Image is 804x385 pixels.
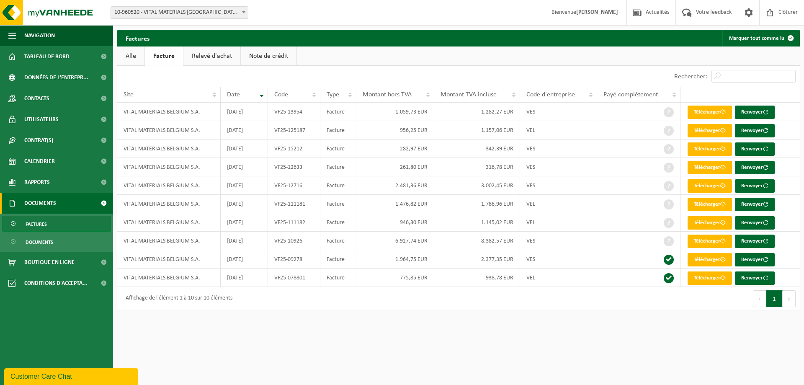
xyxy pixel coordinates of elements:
[735,142,775,156] button: Renvoyer
[520,250,597,269] td: VES
[26,234,53,250] span: Documents
[356,213,434,232] td: 946,30 EUR
[356,176,434,195] td: 2.481,36 EUR
[117,158,221,176] td: VITAL MATERIALS BELGIUM S.A.
[221,158,268,176] td: [DATE]
[117,269,221,287] td: VITAL MATERIALS BELGIUM S.A.
[320,213,356,232] td: Facture
[320,195,356,213] td: Facture
[735,124,775,137] button: Renvoyer
[117,47,144,66] a: Alle
[722,30,799,47] button: Marquer tout comme lu
[24,273,88,294] span: Conditions d'accepta...
[221,176,268,195] td: [DATE]
[117,232,221,250] td: VITAL MATERIALS BELGIUM S.A.
[753,290,766,307] button: Previous
[124,91,134,98] span: Site
[268,121,320,140] td: VF25-125187
[221,121,268,140] td: [DATE]
[735,106,775,119] button: Renvoyer
[145,47,183,66] a: Facture
[356,232,434,250] td: 6.927,74 EUR
[268,232,320,250] td: VF25-10926
[520,140,597,158] td: VES
[268,269,320,287] td: VF25-078801
[121,291,232,306] div: Affichage de l'élément 1 à 10 sur 10 éléments
[735,253,775,266] button: Renvoyer
[4,367,140,385] iframe: chat widget
[320,250,356,269] td: Facture
[783,290,796,307] button: Next
[735,235,775,248] button: Renvoyer
[117,176,221,195] td: VITAL MATERIALS BELGIUM S.A.
[576,9,618,16] strong: [PERSON_NAME]
[356,269,434,287] td: 775,85 EUR
[434,121,521,140] td: 1.157,06 EUR
[766,290,783,307] button: 1
[735,271,775,285] button: Renvoyer
[117,250,221,269] td: VITAL MATERIALS BELGIUM S.A.
[356,103,434,121] td: 1.059,73 EUR
[363,91,412,98] span: Montant hors TVA
[674,73,707,80] label: Rechercher:
[268,103,320,121] td: VF25-13954
[221,195,268,213] td: [DATE]
[117,140,221,158] td: VITAL MATERIALS BELGIUM S.A.
[221,103,268,121] td: [DATE]
[434,176,521,195] td: 3.002,45 EUR
[735,179,775,193] button: Renvoyer
[2,216,111,232] a: Factures
[117,30,158,46] h2: Factures
[221,213,268,232] td: [DATE]
[24,109,59,130] span: Utilisateurs
[268,176,320,195] td: VF25-12716
[183,47,240,66] a: Relevé d'achat
[526,91,575,98] span: Code d'entreprise
[117,121,221,140] td: VITAL MATERIALS BELGIUM S.A.
[320,103,356,121] td: Facture
[735,216,775,230] button: Renvoyer
[117,195,221,213] td: VITAL MATERIALS BELGIUM S.A.
[520,103,597,121] td: VES
[320,232,356,250] td: Facture
[24,193,56,214] span: Documents
[688,271,732,285] a: Télécharger
[24,252,75,273] span: Boutique en ligne
[434,158,521,176] td: 316,78 EUR
[688,235,732,248] a: Télécharger
[111,7,248,18] span: 10-960520 - VITAL MATERIALS BELGIUM S.A. - TILLY
[320,176,356,195] td: Facture
[520,176,597,195] td: VES
[117,103,221,121] td: VITAL MATERIALS BELGIUM S.A.
[356,250,434,269] td: 1.964,75 EUR
[434,140,521,158] td: 342,39 EUR
[2,234,111,250] a: Documents
[688,253,732,266] a: Télécharger
[356,121,434,140] td: 956,25 EUR
[520,158,597,176] td: VES
[24,25,55,46] span: Navigation
[221,232,268,250] td: [DATE]
[434,232,521,250] td: 8.382,57 EUR
[688,198,732,211] a: Télécharger
[268,250,320,269] td: VF25-09278
[434,250,521,269] td: 2.377,35 EUR
[274,91,288,98] span: Code
[320,121,356,140] td: Facture
[327,91,339,98] span: Type
[221,250,268,269] td: [DATE]
[356,158,434,176] td: 261,80 EUR
[221,269,268,287] td: [DATE]
[117,213,221,232] td: VITAL MATERIALS BELGIUM S.A.
[24,172,50,193] span: Rapports
[24,88,49,109] span: Contacts
[520,269,597,287] td: VEL
[688,124,732,137] a: Télécharger
[227,91,240,98] span: Date
[603,91,658,98] span: Payé complètement
[24,46,70,67] span: Tableau de bord
[441,91,497,98] span: Montant TVA incluse
[26,216,47,232] span: Factures
[520,195,597,213] td: VEL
